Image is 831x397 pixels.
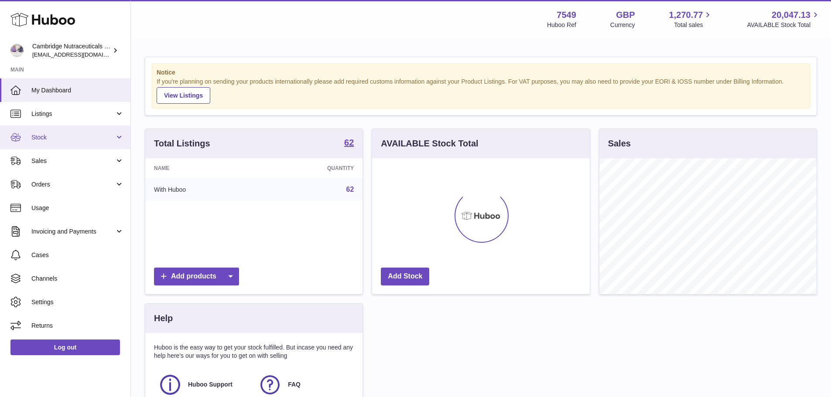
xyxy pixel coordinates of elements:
a: 1,270.77 Total sales [669,9,713,29]
a: FAQ [258,373,349,397]
span: Huboo Support [188,380,233,389]
div: Huboo Ref [547,21,576,29]
th: Quantity [260,158,362,178]
div: Cambridge Nutraceuticals Ltd [32,42,111,59]
strong: 7549 [557,9,576,21]
a: 20,047.13 AVAILABLE Stock Total [747,9,821,29]
a: 62 [344,138,354,149]
a: 62 [346,186,354,193]
span: FAQ [288,380,301,389]
strong: GBP [616,9,635,21]
th: Name [145,158,260,178]
a: Add Stock [381,268,429,285]
strong: 62 [344,138,354,147]
span: My Dashboard [31,86,124,95]
a: Huboo Support [158,373,250,397]
span: Returns [31,322,124,330]
span: Total sales [674,21,713,29]
span: Settings [31,298,124,306]
span: Channels [31,275,124,283]
span: [EMAIL_ADDRESS][DOMAIN_NAME] [32,51,128,58]
p: Huboo is the easy way to get your stock fulfilled. But incase you need any help here's our ways f... [154,343,354,360]
span: Cases [31,251,124,259]
div: If you're planning on sending your products internationally please add required customs informati... [157,78,805,104]
span: Listings [31,110,115,118]
a: View Listings [157,87,210,104]
h3: Help [154,312,173,324]
strong: Notice [157,68,805,77]
span: 1,270.77 [669,9,703,21]
h3: Total Listings [154,138,210,149]
span: AVAILABLE Stock Total [747,21,821,29]
td: With Huboo [145,178,260,201]
div: Currency [610,21,635,29]
span: Orders [31,180,115,189]
a: Add products [154,268,239,285]
span: Sales [31,157,115,165]
h3: AVAILABLE Stock Total [381,138,478,149]
span: Usage [31,204,124,212]
span: Invoicing and Payments [31,227,115,236]
span: 20,047.13 [772,9,810,21]
span: Stock [31,133,115,142]
a: Log out [10,339,120,355]
h3: Sales [608,138,631,149]
img: qvc@camnutra.com [10,44,24,57]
